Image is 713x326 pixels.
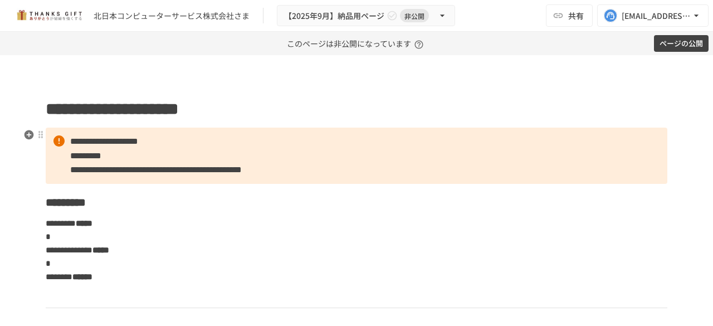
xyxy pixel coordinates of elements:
div: [EMAIL_ADDRESS][DOMAIN_NAME] [622,9,691,23]
button: [EMAIL_ADDRESS][DOMAIN_NAME] [597,4,709,27]
p: このページは非公開になっています [287,32,427,55]
span: 【2025年9月】納品用ページ [284,9,384,23]
button: ページの公開 [654,35,709,52]
button: 共有 [546,4,593,27]
img: mMP1OxWUAhQbsRWCurg7vIHe5HqDpP7qZo7fRoNLXQh [13,7,85,25]
button: 【2025年9月】納品用ページ非公開 [277,5,455,27]
span: 非公開 [400,10,429,22]
div: 北日本コンピューターサービス株式会社さま [94,10,250,22]
span: 共有 [568,9,584,22]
